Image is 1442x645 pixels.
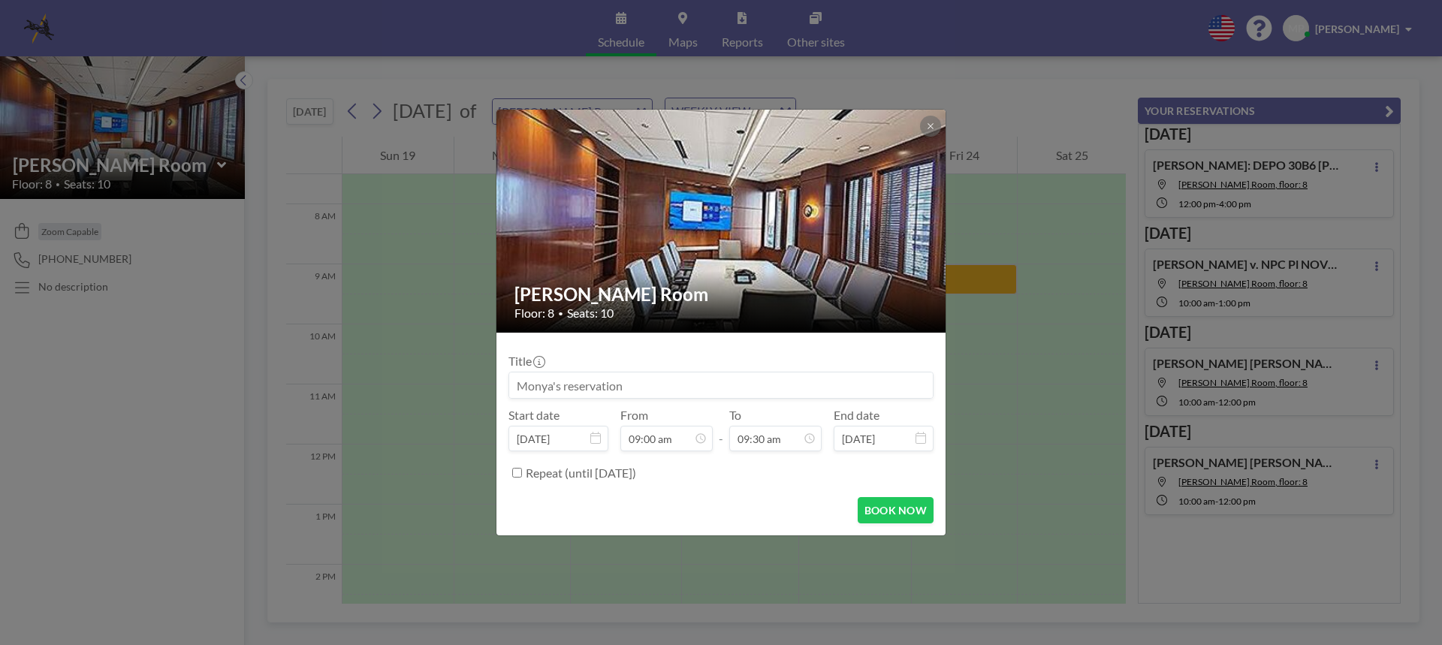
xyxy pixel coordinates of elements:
input: Monya's reservation [509,372,933,398]
label: Title [508,354,544,369]
span: • [558,308,563,319]
label: From [620,408,648,423]
button: BOOK NOW [858,497,934,523]
label: To [729,408,741,423]
span: Floor: 8 [514,306,554,321]
span: Seats: 10 [567,306,614,321]
label: Repeat (until [DATE]) [526,466,636,481]
label: End date [834,408,879,423]
label: Start date [508,408,560,423]
h2: [PERSON_NAME] Room [514,283,929,306]
span: - [719,413,723,446]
